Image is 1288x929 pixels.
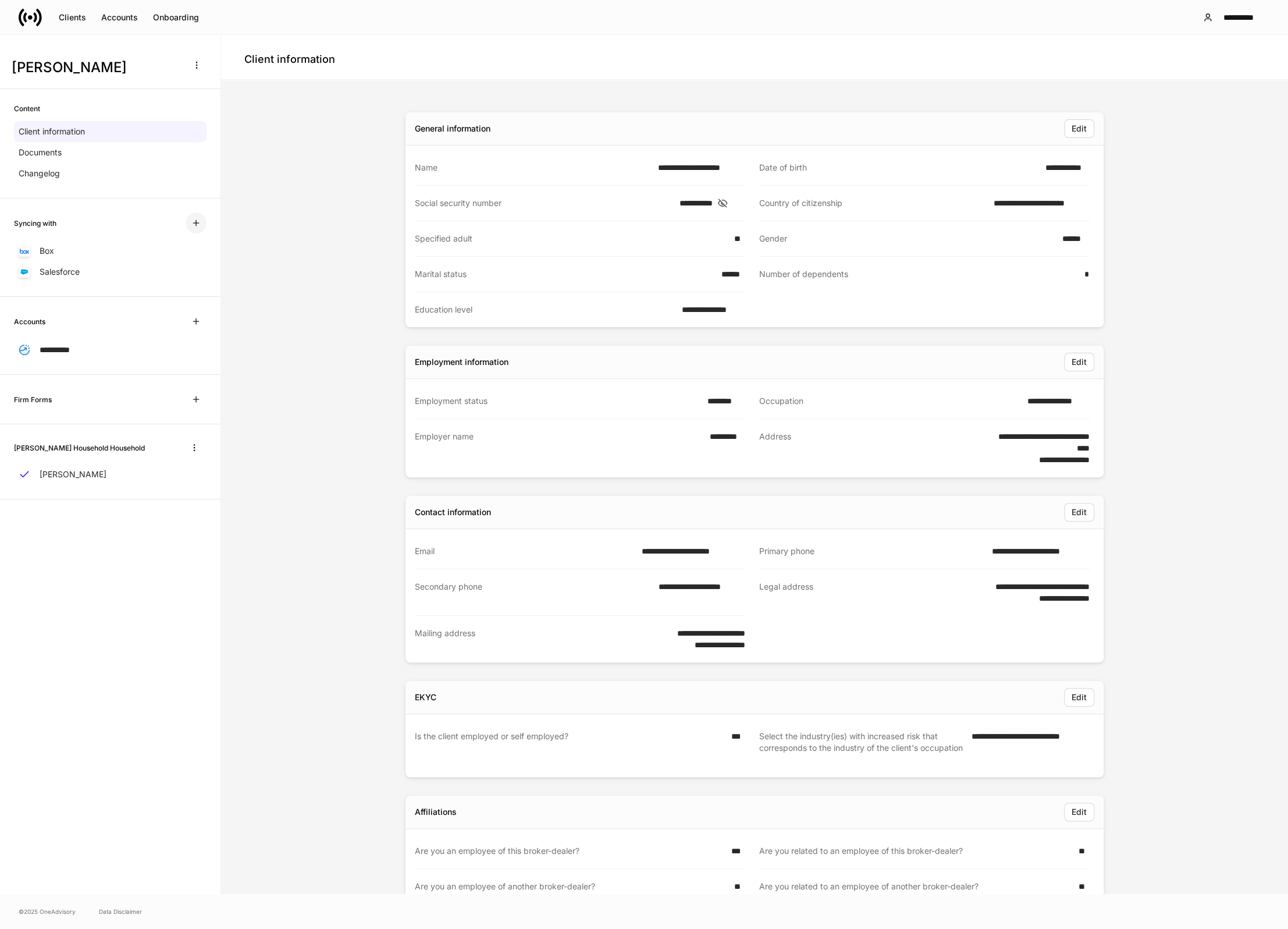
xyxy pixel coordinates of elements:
h6: Firm Forms [14,394,52,405]
div: Edit [1072,808,1087,816]
div: Accounts [101,13,138,22]
div: Mailing address [415,627,638,651]
div: Email [415,545,635,557]
button: Edit [1064,688,1094,707]
div: Social security number [415,197,672,209]
button: Edit [1064,503,1094,522]
div: Secondary phone [415,581,652,604]
div: EKYC [415,692,436,703]
div: Edit [1072,125,1087,133]
h6: Accounts [14,316,45,327]
div: Contact information [415,506,491,518]
a: Box [14,240,207,261]
h3: [PERSON_NAME] [12,58,180,77]
div: Name [415,162,650,173]
div: Employment status [415,395,700,407]
button: Accounts [94,8,145,27]
a: Salesforce [14,261,207,282]
h6: [PERSON_NAME] Household Household [14,442,145,453]
button: Edit [1064,803,1094,821]
button: Edit [1064,119,1094,138]
button: Onboarding [145,8,207,27]
div: Are you an employee of this broker-dealer? [415,845,724,857]
div: Select the industry(ies) with increased risk that corresponds to the industry of the client's occ... [759,731,965,765]
div: Education level [415,304,675,315]
div: Are you an employee of another broker-dealer? [415,881,727,892]
button: Edit [1064,353,1094,371]
div: Number of dependents [759,268,1077,281]
div: Address [759,431,955,466]
div: Affiliations [415,806,457,818]
div: Primary phone [759,545,985,557]
p: Box [40,245,54,257]
div: Edit [1072,358,1087,366]
a: Changelog [14,163,207,184]
div: Edit [1072,693,1087,701]
div: General information [415,123,490,134]
a: Data Disclaimer [99,907,142,916]
a: Documents [14,142,207,163]
div: Onboarding [153,13,199,22]
a: [PERSON_NAME] [14,464,207,485]
p: Documents [19,147,62,158]
div: Gender [759,233,1055,244]
div: Are you related to an employee of this broker-dealer? [759,845,1072,857]
div: Date of birth [759,162,1038,173]
div: Are you related to an employee of another broker-dealer? [759,881,1072,892]
p: [PERSON_NAME] [40,469,106,480]
span: © 2025 OneAdvisory [19,907,76,916]
h6: Content [14,103,40,114]
div: Employment information [415,356,508,368]
div: Marital status [415,268,714,280]
p: Changelog [19,168,60,179]
p: Client information [19,126,85,137]
div: Country of citizenship [759,197,987,209]
div: Specified adult [415,233,727,244]
div: Occupation [759,395,1020,407]
p: Salesforce [40,266,80,278]
img: oYqM9ojoZLfzCHUefNbBcWHcyDPbQKagtYciMC8pFl3iZXy3dU33Uwy+706y+0q2uJ1ghNQf2OIHrSh50tUd9HaB5oMc62p0G... [20,249,29,254]
a: Client information [14,121,207,142]
div: Legal address [759,581,948,604]
h6: Syncing with [14,218,56,229]
h4: Client information [244,52,335,66]
button: Clients [51,8,94,27]
div: Clients [59,13,86,22]
div: Employer name [415,431,703,466]
div: Is the client employed or self employed? [415,731,724,765]
div: Edit [1072,508,1087,516]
